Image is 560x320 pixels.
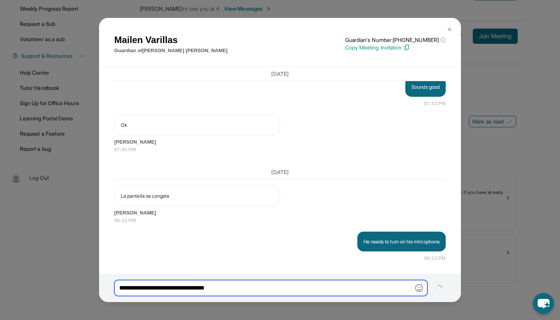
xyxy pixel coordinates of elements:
[121,192,274,200] p: La pantalla se congela
[114,209,446,217] span: [PERSON_NAME]
[415,284,423,292] img: Emoji
[121,121,274,129] p: Ok
[446,26,453,32] img: Close Icon
[424,100,446,107] span: 07:43 PM
[114,70,446,78] h3: [DATE]
[345,44,446,51] p: Copy Meeting Invitation
[424,254,446,262] span: 06:13 PM
[114,168,446,176] h3: [DATE]
[114,146,446,154] span: 07:45 PM
[363,238,440,245] p: He needs to turn on his mircophone
[114,33,227,47] h1: Mailen Varillas
[114,47,227,54] p: Guardian of [PERSON_NAME] [PERSON_NAME]
[403,44,410,51] img: Copy Icon
[114,138,446,146] span: [PERSON_NAME]
[533,293,554,314] button: chat-button
[411,83,440,91] p: Sounds good
[114,217,446,224] span: 06:12 PM
[345,36,446,44] p: Guardian's Number: [PHONE_NUMBER]
[440,36,446,44] span: ⓘ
